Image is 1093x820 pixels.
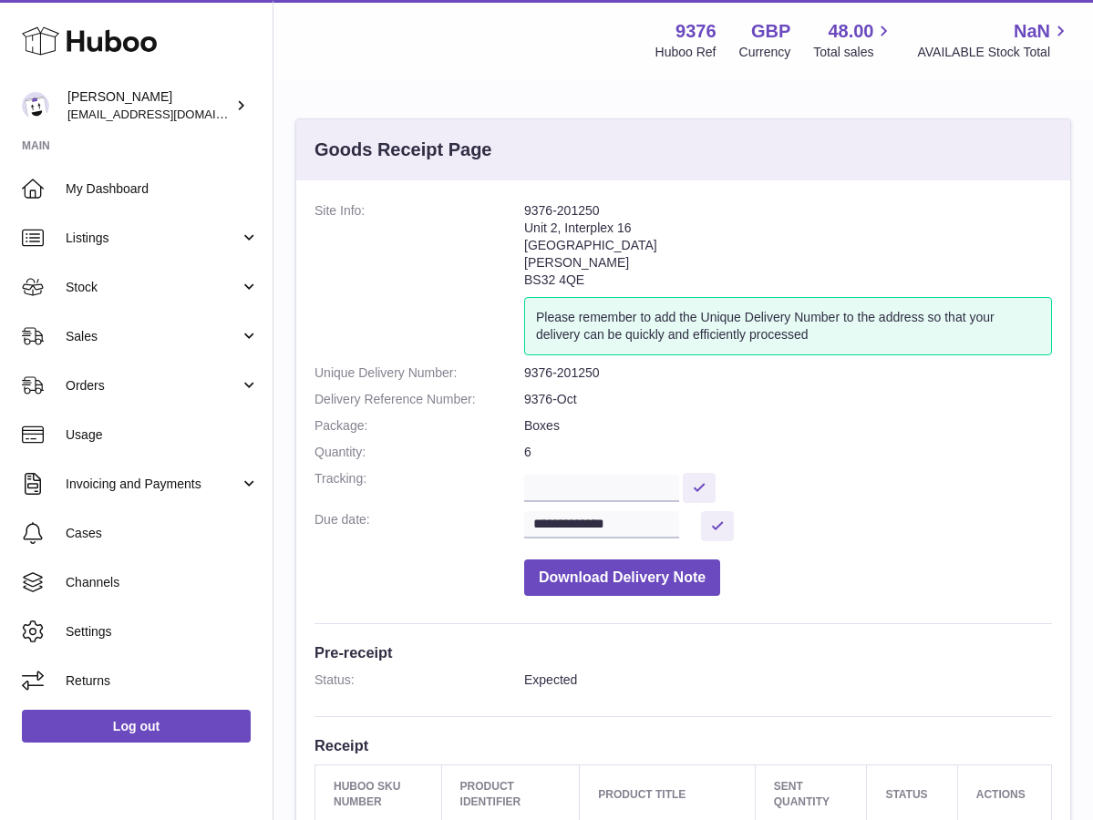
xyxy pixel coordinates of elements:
[314,671,524,689] dt: Status:
[813,44,894,61] span: Total sales
[66,525,259,542] span: Cases
[314,735,1052,755] h3: Receipt
[524,671,1052,689] dd: Expected
[314,364,524,382] dt: Unique Delivery Number:
[524,391,1052,408] dd: 9376-Oct
[524,202,1052,297] address: 9376-201250 Unit 2, Interplex 16 [GEOGRAPHIC_DATA] [PERSON_NAME] BS32 4QE
[524,417,1052,435] dd: Boxes
[314,642,1052,662] h3: Pre-receipt
[1014,19,1050,44] span: NaN
[67,88,232,123] div: [PERSON_NAME]
[524,364,1052,382] dd: 9376-201250
[22,710,251,743] a: Log out
[66,476,240,493] span: Invoicing and Payments
[66,623,259,641] span: Settings
[524,559,720,597] button: Download Delivery Note
[524,444,1052,461] dd: 6
[675,19,717,44] strong: 9376
[917,44,1071,61] span: AVAILABLE Stock Total
[314,202,524,355] dt: Site Info:
[314,138,492,162] h3: Goods Receipt Page
[314,470,524,502] dt: Tracking:
[66,672,259,690] span: Returns
[66,279,240,296] span: Stock
[524,297,1052,355] div: Please remember to add the Unique Delivery Number to the address so that your delivery can be qui...
[314,511,524,541] dt: Due date:
[66,230,240,247] span: Listings
[314,391,524,408] dt: Delivery Reference Number:
[739,44,791,61] div: Currency
[314,417,524,435] dt: Package:
[655,44,717,61] div: Huboo Ref
[828,19,873,44] span: 48.00
[66,574,259,591] span: Channels
[813,19,894,61] a: 48.00 Total sales
[66,180,259,198] span: My Dashboard
[66,426,259,444] span: Usage
[67,107,268,121] span: [EMAIL_ADDRESS][DOMAIN_NAME]
[22,92,49,119] img: info@azura-rose.com
[751,19,790,44] strong: GBP
[66,377,240,395] span: Orders
[314,444,524,461] dt: Quantity:
[917,19,1071,61] a: NaN AVAILABLE Stock Total
[66,328,240,345] span: Sales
